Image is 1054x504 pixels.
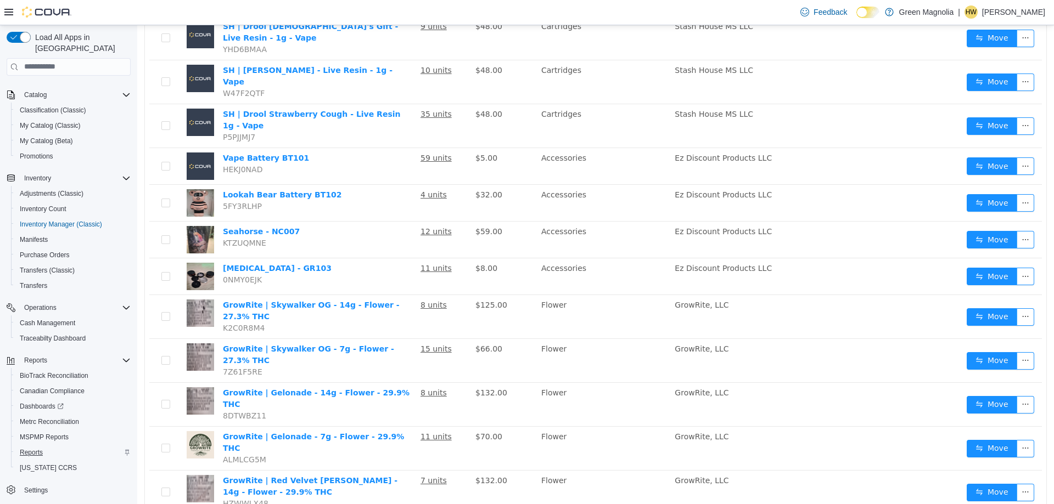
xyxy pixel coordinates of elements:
button: Purchase Orders [11,247,135,263]
span: Ez Discount Products LLC [537,165,635,174]
span: Traceabilty Dashboard [20,334,86,343]
span: Inventory Count [15,202,131,216]
span: $66.00 [338,319,365,328]
span: $5.00 [338,128,360,137]
p: | [958,5,960,19]
td: Cartridges [400,79,533,123]
button: Cash Management [11,315,135,331]
u: 12 units [283,202,315,211]
a: BioTrack Reconciliation [15,369,93,382]
span: Transfers [15,279,131,292]
span: Washington CCRS [15,461,131,474]
span: Reports [15,446,131,459]
button: icon: ellipsis [879,206,897,223]
td: Accessories [400,160,533,196]
button: MSPMP Reports [11,429,135,445]
button: icon: ellipsis [879,283,897,301]
span: $132.00 [338,363,370,372]
a: Transfers (Classic) [15,264,79,277]
span: Cash Management [15,316,131,330]
td: Accessories [400,123,533,160]
span: MSPMP Reports [15,431,131,444]
span: Dashboards [20,402,64,411]
span: Traceabilty Dashboard [15,332,131,345]
button: Canadian Compliance [11,383,135,399]
span: Transfers (Classic) [15,264,131,277]
button: icon: ellipsis [879,169,897,186]
img: GrowRite | Red Velvet Runtz - 14g - Flower - 29.9% THC hero shot [49,450,77,477]
span: GrowRite, LLC [537,407,591,416]
td: Flower [400,270,533,314]
span: $32.00 [338,165,365,174]
span: Ez Discount Products LLC [537,128,635,137]
div: Heather Wheeler [965,5,978,19]
button: icon: swapMove [829,371,880,388]
u: 8 units [283,275,310,284]
button: icon: ellipsis [879,327,897,344]
span: Reports [20,448,43,457]
span: Adjustments (Classic) [20,189,83,198]
a: Seahorse - NC007 [86,202,162,211]
u: 8 units [283,363,310,372]
span: GrowRite, LLC [537,319,591,328]
span: Catalog [24,90,47,99]
span: Manifests [15,233,131,246]
a: Purchase Orders [15,248,74,262]
img: Vape Battery BT101 placeholder [49,127,77,155]
a: [US_STATE] CCRS [15,461,81,474]
a: Dashboards [15,400,68,413]
button: Transfers (Classic) [11,263,135,278]
span: YHD6BMAA [86,20,130,29]
span: Transfers [20,281,47,290]
a: Feedback [796,1,851,23]
p: [PERSON_NAME] [982,5,1045,19]
span: Stash House MS LLC [537,84,616,93]
a: Settings [20,484,52,497]
a: Inventory Manager (Classic) [15,218,106,231]
button: icon: ellipsis [879,371,897,388]
img: GrowRite | Skywalker OG - 14g - Flower - 27.3% THC hero shot [49,274,77,302]
button: icon: ellipsis [879,4,897,22]
span: Reports [20,354,131,367]
button: icon: ellipsis [879,415,897,432]
p: Green Magnolia [899,5,954,19]
a: Classification (Classic) [15,104,91,117]
img: Cova [22,7,71,18]
td: Accessories [400,233,533,270]
a: Dashboards [11,399,135,414]
span: Adjustments (Classic) [15,187,131,200]
span: $70.00 [338,407,365,416]
span: KTZUQMNE [86,213,129,222]
span: $59.00 [338,202,365,211]
span: $48.00 [338,84,365,93]
a: GrowRite | Gelonade - 14g - Flower - 29.9% THC [86,363,272,383]
a: [MEDICAL_DATA] - GR103 [86,239,194,247]
button: Promotions [11,149,135,164]
a: Adjustments (Classic) [15,187,88,200]
button: Classification (Classic) [11,103,135,118]
button: Catalog [20,88,51,101]
span: Inventory [20,172,131,185]
span: GrowRite, LLC [537,451,591,460]
u: 11 units [283,407,315,416]
button: Reports [2,353,135,368]
button: My Catalog (Classic) [11,118,135,133]
span: Settings [24,486,48,495]
button: Reports [20,354,52,367]
a: Inventory Count [15,202,71,216]
span: Stash House MS LLC [537,41,616,49]
span: HEKJ0NAD [86,140,125,149]
a: Lookah Bear Battery BT102 [86,165,205,174]
button: Transfers [11,278,135,293]
button: Traceabilty Dashboard [11,331,135,346]
a: Manifests [15,233,52,246]
span: [US_STATE] CCRS [20,463,77,472]
button: icon: ellipsis [879,132,897,150]
a: Cash Management [15,316,80,330]
span: GrowRite, LLC [537,275,591,284]
button: Inventory [2,171,135,186]
span: GrowRite, LLC [537,363,591,372]
button: icon: swapMove [829,327,880,344]
span: Purchase Orders [15,248,131,262]
button: icon: swapMove [829,415,880,432]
